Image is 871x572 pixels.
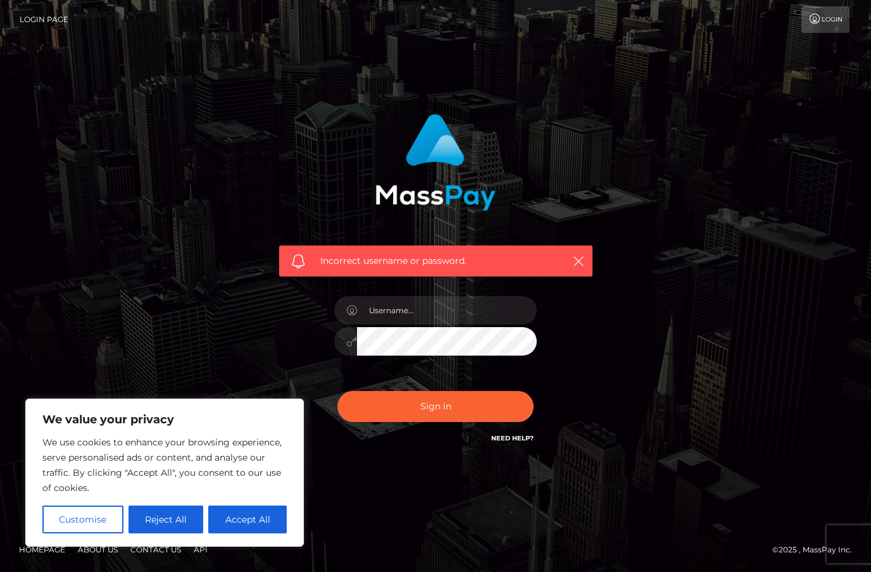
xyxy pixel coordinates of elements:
a: Need Help? [491,434,534,442]
a: Homepage [14,540,70,559]
a: Contact Us [125,540,186,559]
div: © 2025 , MassPay Inc. [772,543,862,557]
span: Incorrect username or password. [320,254,551,268]
a: API [189,540,213,559]
button: Customise [42,506,123,533]
img: MassPay Login [375,114,496,211]
button: Reject All [128,506,204,533]
button: Accept All [208,506,287,533]
a: Login Page [20,6,68,33]
a: Login [801,6,849,33]
p: We use cookies to enhance your browsing experience, serve personalised ads or content, and analys... [42,435,287,495]
p: We value your privacy [42,412,287,427]
a: About Us [73,540,123,559]
input: Username... [357,296,537,325]
div: We value your privacy [25,399,304,547]
button: Sign in [337,391,534,422]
